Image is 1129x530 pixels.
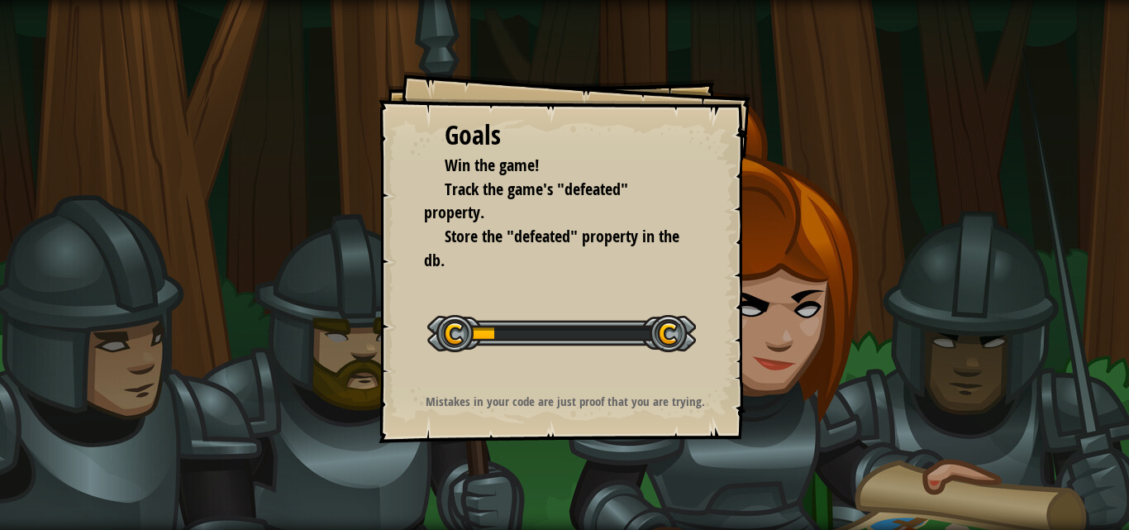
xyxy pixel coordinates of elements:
div: Goals [445,117,684,155]
span: Track the game's "defeated" property. [424,178,628,224]
li: Track the game's "defeated" property. [424,178,680,225]
strong: Mistakes in your code are just proof that you are trying. [426,393,705,410]
span: Store the "defeated" property in the db. [424,225,679,271]
span: Win the game! [445,154,539,176]
li: Store the "defeated" property in the db. [424,225,680,272]
li: Win the game! [424,154,680,178]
